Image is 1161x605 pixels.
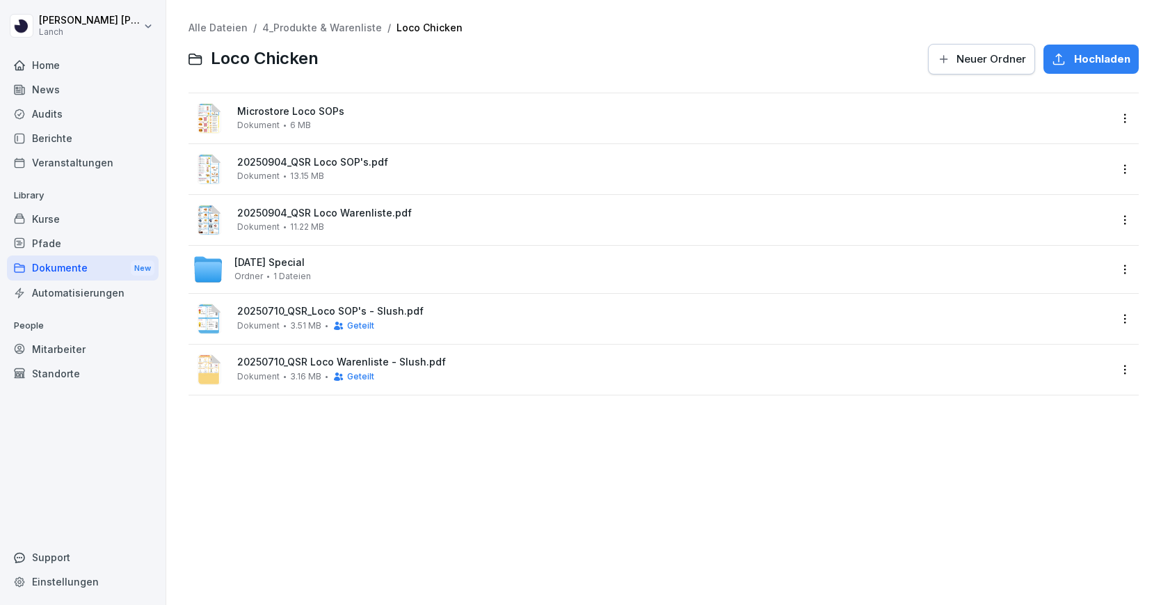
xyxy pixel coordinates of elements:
[237,157,1110,168] span: 20250904_QSR Loco SOP's.pdf
[7,231,159,256] a: Pfade
[234,257,305,269] span: [DATE] Special
[7,281,159,305] a: Automatisierungen
[237,222,280,232] span: Dokument
[39,27,141,37] p: Lanch
[237,120,280,130] span: Dokument
[7,102,159,126] a: Audits
[7,256,159,281] a: DokumenteNew
[39,15,141,26] p: [PERSON_NAME] [PERSON_NAME]
[193,254,1110,285] a: [DATE] SpecialOrdner1 Dateien
[237,171,280,181] span: Dokument
[290,321,321,331] span: 3.51 MB
[237,356,1110,368] span: 20250710_QSR Loco Warenliste - Slush.pdf
[7,545,159,569] div: Support
[7,361,159,386] a: Standorte
[1043,45,1139,74] button: Hochladen
[7,569,159,594] a: Einstellungen
[189,22,248,33] a: Alle Dateien
[237,207,1110,219] span: 20250904_QSR Loco Warenliste.pdf
[234,272,263,281] span: Ordner
[237,321,280,331] span: Dokument
[7,337,159,361] a: Mitarbeiter
[347,372,374,382] span: Geteilt
[211,49,319,69] span: Loco Chicken
[290,372,321,382] span: 3.16 MB
[262,22,382,33] a: 4_Produkte & Warenliste
[387,22,391,34] span: /
[237,306,1110,317] span: 20250710_QSR_Loco SOP's - Slush.pdf
[237,106,1110,118] span: Microstore Loco SOPs
[7,150,159,175] a: Veranstaltungen
[1074,52,1130,67] span: Hochladen
[7,126,159,150] a: Berichte
[7,256,159,281] div: Dokumente
[347,321,374,331] span: Geteilt
[290,120,311,130] span: 6 MB
[131,260,154,276] div: New
[253,22,257,34] span: /
[7,77,159,102] a: News
[7,184,159,207] p: Library
[928,44,1035,74] button: Neuer Ordner
[397,22,463,33] a: Loco Chicken
[7,315,159,337] p: People
[7,207,159,231] a: Kurse
[290,171,324,181] span: 13.15 MB
[956,52,1026,67] span: Neuer Ordner
[7,53,159,77] a: Home
[290,222,324,232] span: 11.22 MB
[237,372,280,382] span: Dokument
[273,272,311,281] span: 1 Dateien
